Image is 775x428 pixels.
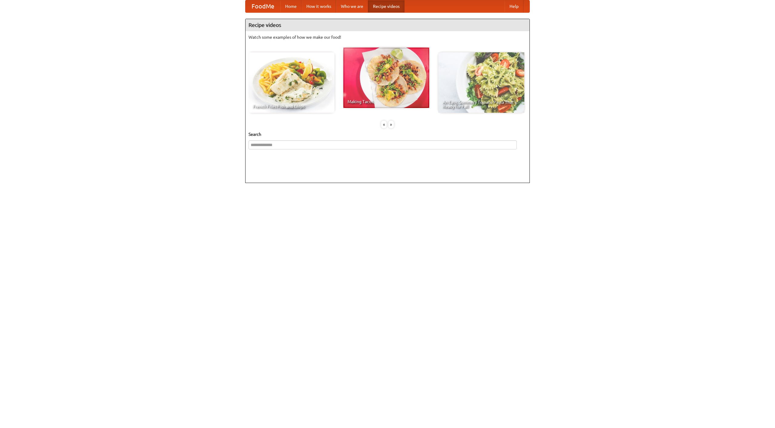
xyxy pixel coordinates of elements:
[249,34,526,40] p: Watch some examples of how we make our food!
[249,131,526,137] h5: Search
[348,100,425,104] span: Making Tacos
[343,47,429,108] a: Making Tacos
[246,0,280,12] a: FoodMe
[246,19,529,31] h4: Recipe videos
[253,104,330,109] span: French Fries Fish and Chips
[249,52,335,113] a: French Fries Fish and Chips
[368,0,404,12] a: Recipe videos
[280,0,302,12] a: Home
[336,0,368,12] a: Who we are
[438,52,524,113] a: An Easy, Summery Tomato Pasta That's Ready for Fall
[388,121,394,128] div: »
[443,100,520,109] span: An Easy, Summery Tomato Pasta That's Ready for Fall
[381,121,387,128] div: «
[302,0,336,12] a: How it works
[505,0,523,12] a: Help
